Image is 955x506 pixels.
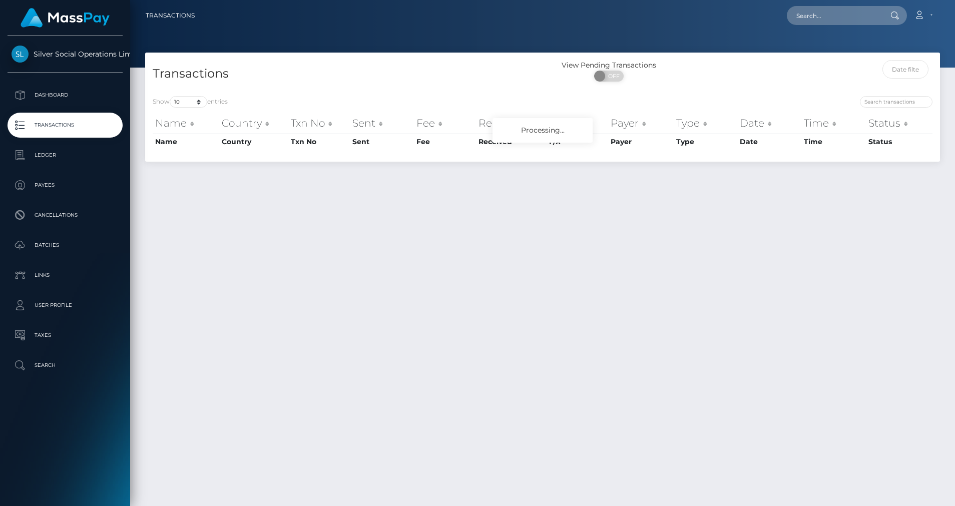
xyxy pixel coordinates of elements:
a: User Profile [8,293,123,318]
img: Silver Social Operations Limited [12,46,29,63]
p: Payees [12,178,119,193]
input: Search transactions [860,96,932,108]
div: View Pending Transactions [543,60,675,71]
th: Country [219,134,288,150]
input: Search... [787,6,881,25]
a: Dashboard [8,83,123,108]
span: Silver Social Operations Limited [8,50,123,59]
a: Links [8,263,123,288]
p: Search [12,358,119,373]
p: Cancellations [12,208,119,223]
p: User Profile [12,298,119,313]
a: Search [8,353,123,378]
th: Type [674,134,738,150]
th: Type [674,113,738,133]
th: Payer [608,134,673,150]
a: Ledger [8,143,123,168]
th: Sent [350,113,413,133]
p: Batches [12,238,119,253]
th: Status [866,113,932,133]
a: Batches [8,233,123,258]
p: Ledger [12,148,119,163]
p: Transactions [12,118,119,133]
input: Date filter [882,60,928,79]
th: Date [737,113,801,133]
a: Taxes [8,323,123,348]
a: Payees [8,173,123,198]
th: Received [476,113,547,133]
h4: Transactions [153,65,535,83]
th: Txn No [288,113,350,133]
th: Name [153,134,219,150]
th: Time [801,134,866,150]
th: Fee [414,113,476,133]
span: OFF [600,71,625,82]
th: Date [737,134,801,150]
th: Country [219,113,288,133]
select: Showentries [170,96,207,108]
a: Transactions [146,5,195,26]
div: Processing... [493,118,593,143]
th: Txn No [288,134,350,150]
th: F/X [547,113,608,133]
label: Show entries [153,96,228,108]
th: Sent [350,134,413,150]
p: Taxes [12,328,119,343]
img: MassPay Logo [21,8,110,28]
a: Transactions [8,113,123,138]
a: Cancellations [8,203,123,228]
th: Status [866,134,932,150]
th: Name [153,113,219,133]
th: Time [801,113,866,133]
th: Fee [414,134,476,150]
th: Payer [608,113,673,133]
p: Dashboard [12,88,119,103]
th: Received [476,134,547,150]
p: Links [12,268,119,283]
